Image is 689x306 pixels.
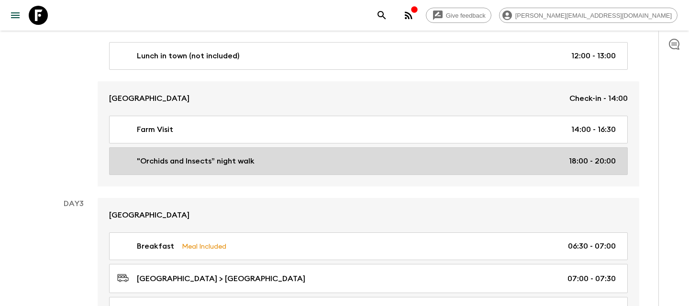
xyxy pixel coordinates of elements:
[109,147,628,175] a: "Orchids and Insects” night walk18:00 - 20:00
[109,42,628,70] a: Lunch in town (not included)12:00 - 13:00
[137,155,255,167] p: "Orchids and Insects” night walk
[109,209,189,221] p: [GEOGRAPHIC_DATA]
[137,273,305,284] p: [GEOGRAPHIC_DATA] > [GEOGRAPHIC_DATA]
[510,12,677,19] span: [PERSON_NAME][EMAIL_ADDRESS][DOMAIN_NAME]
[50,198,98,209] p: Day 3
[567,273,616,284] p: 07:00 - 07:30
[109,264,628,293] a: [GEOGRAPHIC_DATA] > [GEOGRAPHIC_DATA]07:00 - 07:30
[109,116,628,143] a: Farm Visit14:00 - 16:30
[137,50,239,62] p: Lunch in town (not included)
[426,8,491,23] a: Give feedback
[98,198,639,232] a: [GEOGRAPHIC_DATA]
[441,12,491,19] span: Give feedback
[568,240,616,252] p: 06:30 - 07:00
[569,155,616,167] p: 18:00 - 20:00
[109,232,628,260] a: BreakfastMeal Included06:30 - 07:00
[109,93,189,104] p: [GEOGRAPHIC_DATA]
[182,241,226,251] p: Meal Included
[6,6,25,25] button: menu
[571,50,616,62] p: 12:00 - 13:00
[499,8,678,23] div: [PERSON_NAME][EMAIL_ADDRESS][DOMAIN_NAME]
[137,240,174,252] p: Breakfast
[98,81,639,116] a: [GEOGRAPHIC_DATA]Check-in - 14:00
[137,124,173,135] p: Farm Visit
[571,124,616,135] p: 14:00 - 16:30
[372,6,391,25] button: search adventures
[569,93,628,104] p: Check-in - 14:00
